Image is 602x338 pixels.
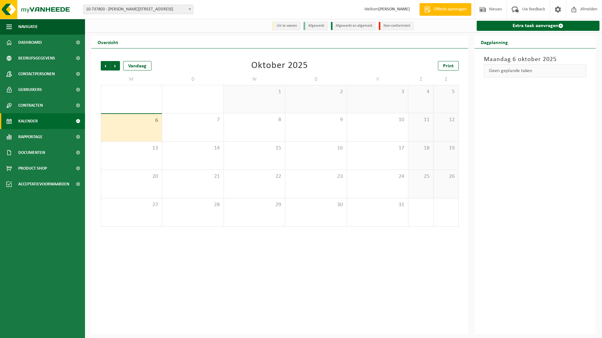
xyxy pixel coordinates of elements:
[288,116,343,123] span: 9
[123,61,151,70] div: Vandaag
[251,61,308,70] div: Oktober 2025
[104,145,159,152] span: 13
[379,22,414,30] li: Non-conformiteit
[350,88,405,95] span: 3
[408,74,434,85] td: Z
[165,173,220,180] span: 21
[18,129,43,145] span: Rapportage
[227,116,282,123] span: 8
[18,145,45,161] span: Documenten
[18,35,42,50] span: Dashboard
[412,116,430,123] span: 11
[101,74,162,85] td: M
[412,145,430,152] span: 18
[288,88,343,95] span: 2
[104,173,159,180] span: 20
[227,88,282,95] span: 1
[304,22,328,30] li: Afgewerkt
[434,74,459,85] td: Z
[288,145,343,152] span: 16
[437,88,455,95] span: 5
[111,61,120,70] span: Volgende
[18,50,55,66] span: Bedrijfsgegevens
[350,116,405,123] span: 10
[227,145,282,152] span: 15
[484,55,587,64] h3: Maandag 6 oktober 2025
[419,3,471,16] a: Offerte aanvragen
[437,116,455,123] span: 12
[412,173,430,180] span: 25
[437,145,455,152] span: 19
[18,82,42,98] span: Gebruikers
[18,98,43,113] span: Contracten
[91,36,124,48] h2: Overzicht
[165,201,220,208] span: 28
[18,66,55,82] span: Contactpersonen
[288,173,343,180] span: 23
[350,173,405,180] span: 24
[104,201,159,208] span: 27
[165,116,220,123] span: 7
[438,61,459,70] a: Print
[18,19,38,35] span: Navigatie
[347,74,408,85] td: V
[350,145,405,152] span: 17
[18,161,47,176] span: Product Shop
[165,145,220,152] span: 14
[83,5,193,14] span: 10-737803 - TERRANOVA NV - 9940 EVERGEM, GIPSWEG 6
[350,201,405,208] span: 31
[18,176,69,192] span: Acceptatievoorwaarden
[437,173,455,180] span: 26
[101,61,110,70] span: Vorige
[104,117,159,124] span: 6
[288,201,343,208] span: 30
[474,36,514,48] h2: Dagplanning
[227,201,282,208] span: 29
[162,74,224,85] td: D
[412,88,430,95] span: 4
[477,21,600,31] a: Extra taak aanvragen
[484,64,587,77] div: Geen geplande taken
[18,113,38,129] span: Kalender
[432,6,468,13] span: Offerte aanvragen
[285,74,347,85] td: D
[443,64,454,69] span: Print
[331,22,376,30] li: Afgewerkt en afgemeld
[378,7,410,12] strong: [PERSON_NAME]
[224,74,285,85] td: W
[227,173,282,180] span: 22
[272,22,300,30] li: Uit te voeren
